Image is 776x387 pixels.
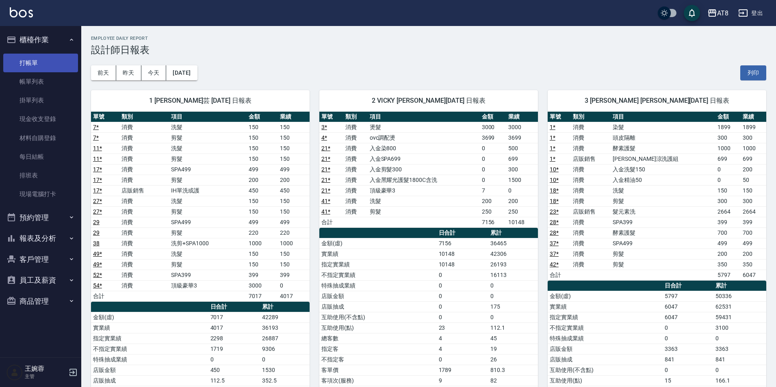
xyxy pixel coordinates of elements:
td: 剪髮 [169,175,246,185]
td: 699 [741,154,766,164]
th: 金額 [480,112,506,122]
td: 4 [437,333,488,344]
td: 燙髮 [368,122,480,132]
td: 50336 [713,291,766,301]
td: 2664 [741,206,766,217]
img: Logo [10,7,33,17]
a: 現場電腦打卡 [3,185,78,203]
td: 200 [480,196,506,206]
td: 150 [278,132,310,143]
td: 7156 [480,217,506,227]
td: 500 [506,143,538,154]
td: 0 [437,280,488,291]
a: 排班表 [3,166,78,185]
td: 16113 [488,270,538,280]
td: 剪髮 [169,132,246,143]
td: 店販銷售 [571,154,611,164]
td: 0 [208,354,260,365]
td: 200 [715,249,741,259]
td: 399 [741,217,766,227]
h3: 設計師日報表 [91,44,766,56]
td: 指定實業績 [548,312,663,322]
td: 消費 [571,196,611,206]
td: 0 [663,333,713,344]
td: 0 [488,312,538,322]
td: 150 [278,154,310,164]
td: 3000 [480,122,506,132]
td: 150 [278,259,310,270]
td: 酵素護髮 [611,227,715,238]
td: 實業績 [548,301,663,312]
td: 消費 [119,238,169,249]
td: 10148 [437,259,488,270]
table: a dense table [548,112,766,281]
td: 酵素護髮 [611,143,715,154]
a: 帳單列表 [3,72,78,91]
th: 金額 [247,112,278,122]
td: 45 [488,333,538,344]
td: 3363 [663,344,713,354]
td: 消費 [119,154,169,164]
td: 消費 [119,217,169,227]
th: 單號 [319,112,343,122]
td: 399 [278,270,310,280]
td: 頂級豪華3 [368,185,480,196]
td: 0 [437,354,488,365]
td: 36465 [488,238,538,249]
a: 每日結帳 [3,147,78,166]
button: 預約管理 [3,207,78,228]
td: 3100 [713,322,766,333]
td: 1500 [506,175,538,185]
a: 38 [93,240,100,246]
a: 29 [93,229,100,236]
td: 金額(虛) [319,238,437,249]
button: 報表及分析 [3,228,78,249]
td: 剪髮 [368,206,480,217]
td: 0 [480,164,506,175]
button: 列印 [740,65,766,80]
td: 金額(虛) [548,291,663,301]
td: 220 [247,227,278,238]
td: 消費 [343,175,367,185]
td: 指定實業績 [91,333,208,344]
td: 入金精油50 [611,175,715,185]
td: 42306 [488,249,538,259]
td: 150 [278,206,310,217]
td: 150 [247,196,278,206]
td: 300 [715,132,741,143]
img: Person [7,364,23,381]
th: 單號 [548,112,571,122]
td: 洗髮 [611,185,715,196]
td: 消費 [119,196,169,206]
td: 特殊抽成業績 [548,333,663,344]
td: 不指定實業績 [91,344,208,354]
td: 841 [713,354,766,365]
td: 消費 [571,164,611,175]
td: 1000 [247,238,278,249]
td: 150 [278,122,310,132]
td: 指定客 [319,344,437,354]
td: 洗髮 [169,143,246,154]
td: 不指定實業績 [319,270,437,280]
td: 700 [715,227,741,238]
td: 合計 [91,291,119,301]
td: 合計 [319,217,343,227]
td: 5797 [663,291,713,301]
td: 入金剪髮300 [368,164,480,175]
td: 消費 [119,175,169,185]
td: 店販金額 [91,365,208,375]
td: 841 [663,354,713,365]
td: 499 [247,164,278,175]
td: 0 [480,154,506,164]
td: 入金黑耀光護髮1800C含洗 [368,175,480,185]
td: 金額(虛) [91,312,208,322]
td: 剪髮 [169,227,246,238]
button: 商品管理 [3,291,78,312]
td: 350 [715,259,741,270]
a: 材料自購登錄 [3,129,78,147]
td: 染髮 [611,122,715,132]
td: 23 [437,322,488,333]
td: 消費 [343,132,367,143]
td: 消費 [119,259,169,270]
td: 店販銷售 [119,185,169,196]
